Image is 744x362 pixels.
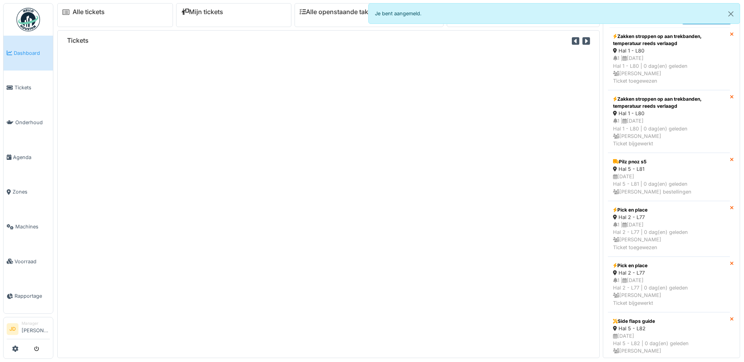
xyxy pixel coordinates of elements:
a: Machines [4,209,53,244]
img: Badge_color-CXgf-gQk.svg [16,8,40,31]
span: Zones [13,188,50,195]
div: Je bent aangemeld. [368,3,740,24]
div: Pick en place [613,206,725,214]
div: Zakken stroppen op aan trekbanden, temperatuur reeds verlaagd [613,96,725,110]
a: Zakken stroppen op aan trekbanden, temperatuur reeds verlaagd Hal 1 - L80 1 |[DATE]Hal 1 - L80 | ... [608,27,730,90]
li: JD [7,323,18,335]
a: Dashboard [4,36,53,71]
a: Alle tickets [73,8,105,16]
span: Agenda [13,154,50,161]
a: Pick en place Hal 2 - L77 1 |[DATE]Hal 2 - L77 | 0 dag(en) geleden [PERSON_NAME]Ticket toegewezen [608,201,730,257]
span: Dashboard [14,49,50,57]
span: Rapportage [15,292,50,300]
a: Voorraad [4,244,53,279]
div: 1 | [DATE] Hal 1 - L80 | 0 dag(en) geleden [PERSON_NAME] Ticket bijgewerkt [613,117,725,147]
span: Machines [15,223,50,230]
a: Agenda [4,140,53,175]
div: Manager [22,320,50,326]
h6: Tickets [67,37,89,44]
a: Zakken stroppen op aan trekbanden, temperatuur reeds verlaagd Hal 1 - L80 1 |[DATE]Hal 1 - L80 | ... [608,90,730,153]
a: Zones [4,175,53,210]
li: [PERSON_NAME] [22,320,50,337]
span: Onderhoud [15,119,50,126]
a: Pick en place Hal 2 - L77 1 |[DATE]Hal 2 - L77 | 0 dag(en) geleden [PERSON_NAME]Ticket bijgewerkt [608,257,730,312]
span: Tickets [15,84,50,91]
div: Hal 1 - L80 [613,47,725,54]
a: Tickets [4,71,53,105]
div: Hal 1 - L80 [613,110,725,117]
span: Voorraad [15,258,50,265]
div: Hal 5 - L81 [613,165,725,173]
div: 1 | [DATE] Hal 1 - L80 | 0 dag(en) geleden [PERSON_NAME] Ticket toegewezen [613,54,725,85]
div: 1 | [DATE] Hal 2 - L77 | 0 dag(en) geleden [PERSON_NAME] Ticket bijgewerkt [613,277,725,307]
a: Pilz pnoz s5 Hal 5 - L81 [DATE]Hal 5 - L81 | 0 dag(en) geleden [PERSON_NAME] bestellingen [608,153,730,201]
div: Hal 2 - L77 [613,214,725,221]
a: Mijn tickets [181,8,223,16]
div: [DATE] Hal 5 - L81 | 0 dag(en) geleden [PERSON_NAME] bestellingen [613,173,725,195]
div: Hal 2 - L77 [613,269,725,277]
div: 1 | [DATE] Hal 2 - L77 | 0 dag(en) geleden [PERSON_NAME] Ticket toegewezen [613,221,725,251]
button: Close [722,4,740,24]
a: Onderhoud [4,105,53,140]
div: Zakken stroppen op aan trekbanden, temperatuur reeds verlaagd [613,33,725,47]
div: Pilz pnoz s5 [613,158,725,165]
div: Hal 5 - L82 [613,325,725,332]
a: JD Manager[PERSON_NAME] [7,320,50,339]
a: Alle openstaande taken [300,8,376,16]
div: Pick en place [613,262,725,269]
div: Side flaps guide [613,318,725,325]
a: Rapportage [4,279,53,314]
